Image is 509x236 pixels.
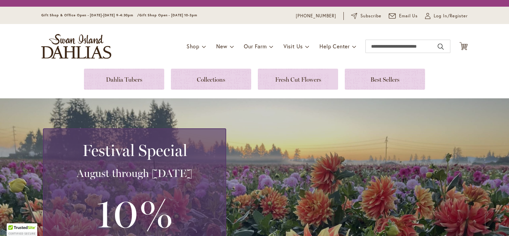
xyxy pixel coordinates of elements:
span: Help Center [319,43,350,50]
span: New [216,43,227,50]
span: Gift Shop & Office Open - [DATE]-[DATE] 9-4:30pm / [41,13,139,17]
span: Subscribe [360,13,381,19]
span: Visit Us [283,43,303,50]
a: [PHONE_NUMBER] [296,13,336,19]
a: Subscribe [351,13,381,19]
div: TrustedSite Certified [7,223,37,236]
span: Gift Shop Open - [DATE] 10-3pm [139,13,197,17]
span: Log In/Register [434,13,468,19]
span: Email Us [399,13,418,19]
a: store logo [41,34,111,59]
a: Log In/Register [425,13,468,19]
span: Our Farm [244,43,266,50]
span: Shop [187,43,200,50]
h3: August through [DATE] [52,167,218,180]
button: Search [438,41,444,52]
h2: Festival Special [52,141,218,160]
a: Email Us [389,13,418,19]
